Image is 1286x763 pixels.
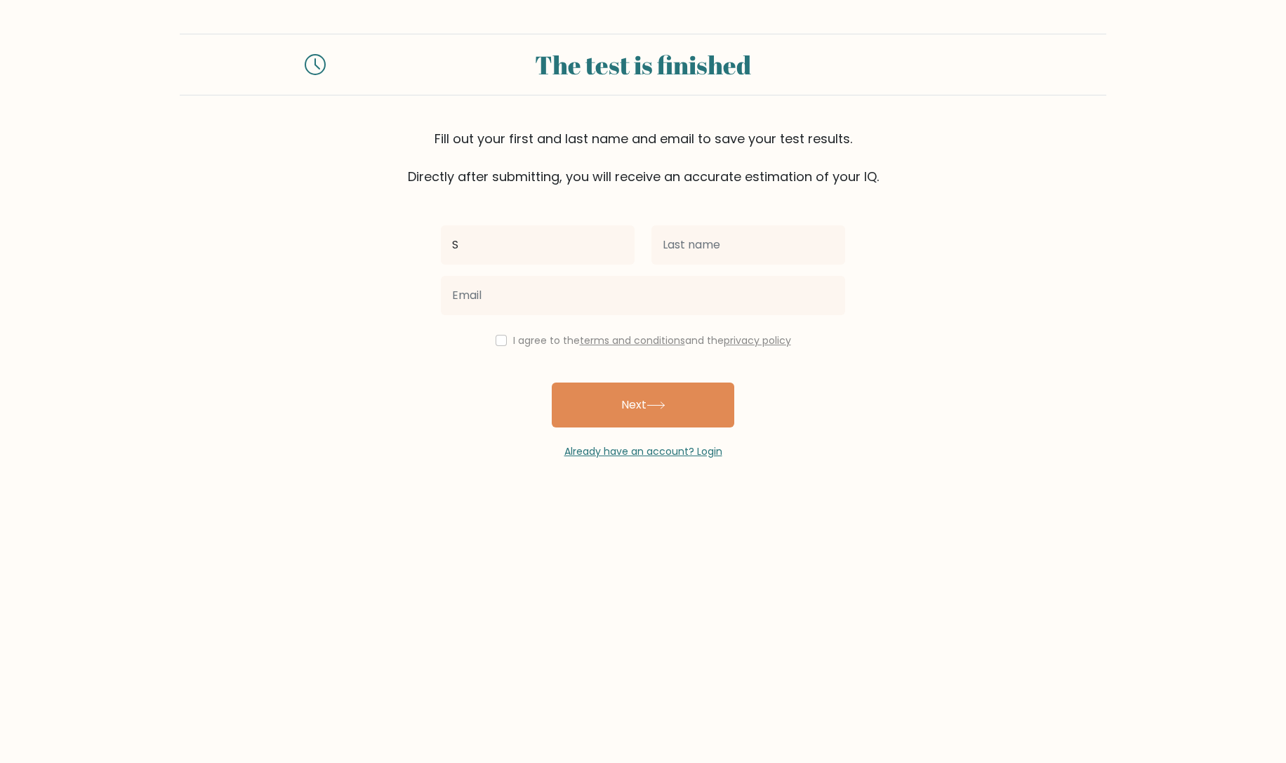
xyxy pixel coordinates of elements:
input: First name [441,225,635,265]
div: The test is finished [343,46,943,84]
input: Last name [651,225,845,265]
a: privacy policy [724,333,791,347]
a: Already have an account? Login [564,444,722,458]
div: Fill out your first and last name and email to save your test results. Directly after submitting,... [180,129,1106,186]
label: I agree to the and the [513,333,791,347]
input: Email [441,276,845,315]
button: Next [552,383,734,427]
a: terms and conditions [580,333,685,347]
